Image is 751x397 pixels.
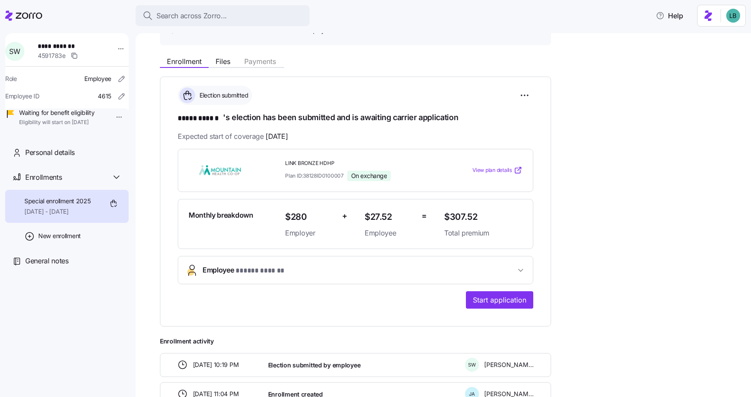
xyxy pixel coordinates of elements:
[365,210,415,224] span: $27.52
[472,166,522,175] a: View plan details
[24,207,91,216] span: [DATE] - [DATE]
[285,210,335,224] span: $280
[98,92,111,101] span: 4615
[468,363,476,367] span: S W
[193,360,239,369] span: [DATE] 10:19 PM
[167,58,202,65] span: Enrollment
[285,228,335,239] span: Employer
[365,228,415,239] span: Employee
[216,58,230,65] span: Files
[649,7,690,24] button: Help
[156,10,227,21] span: Search across Zorro...
[466,291,533,309] button: Start application
[203,265,285,276] span: Employee
[178,112,533,124] h1: 's election has been submitted and is awaiting carrier application
[189,210,253,221] span: Monthly breakdown
[422,210,427,222] span: =
[178,131,288,142] span: Expected start of coverage
[136,5,309,26] button: Search across Zorro...
[38,232,81,240] span: New enrollment
[726,9,740,23] img: 55738f7c4ee29e912ff6c7eae6e0401b
[24,197,91,205] span: Special enrollment 2025
[469,392,475,397] span: J A
[160,337,551,346] span: Enrollment activity
[285,172,344,179] span: Plan ID: 38128ID0100007
[266,131,288,142] span: [DATE]
[444,210,522,224] span: $307.52
[19,119,94,126] span: Eligibility will start on [DATE]
[285,160,437,167] span: LINK BRONZE HDHP
[244,58,276,65] span: Payments
[656,10,683,21] span: Help
[5,74,17,83] span: Role
[5,92,40,101] span: Employee ID
[84,74,111,83] span: Employee
[9,48,20,55] span: S W
[25,256,69,266] span: General notes
[25,172,62,183] span: Enrollments
[25,147,75,158] span: Personal details
[473,295,526,305] span: Start application
[38,51,66,60] span: 4591783e
[19,108,94,117] span: Waiting for benefit eligibility
[472,166,512,175] span: View plan details
[484,360,534,369] span: [PERSON_NAME]
[268,361,361,370] span: Election submitted by employee
[197,91,248,100] span: Election submitted
[444,228,522,239] span: Total premium
[351,172,387,180] span: On exchange
[342,210,347,222] span: +
[189,160,251,180] img: Mountain Health CO-OP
